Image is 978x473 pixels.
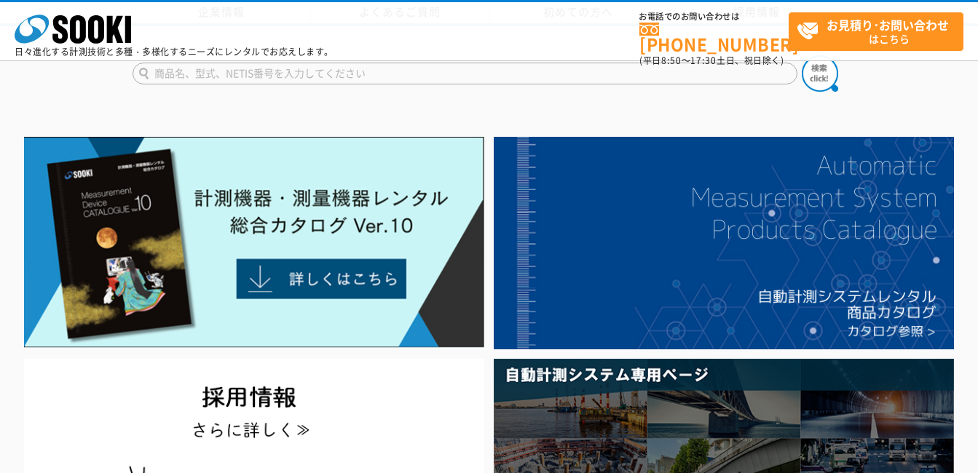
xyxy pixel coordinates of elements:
p: 日々進化する計測技術と多種・多様化するニーズにレンタルでお応えします。 [15,47,334,56]
strong: お見積り･お問い合わせ [827,16,949,33]
span: お電話でのお問い合わせは [639,12,789,21]
span: 17:30 [690,54,717,67]
a: お見積り･お問い合わせはこちら [789,12,963,51]
span: (平日 ～ 土日、祝日除く) [639,54,784,67]
img: 自動計測システムカタログ [494,137,954,349]
span: はこちら [797,13,963,49]
img: Catalog Ver10 [24,137,484,348]
img: btn_search.png [802,55,838,92]
span: 8:50 [661,54,682,67]
a: [PHONE_NUMBER] [639,23,789,52]
input: 商品名、型式、NETIS番号を入力してください [133,63,797,84]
